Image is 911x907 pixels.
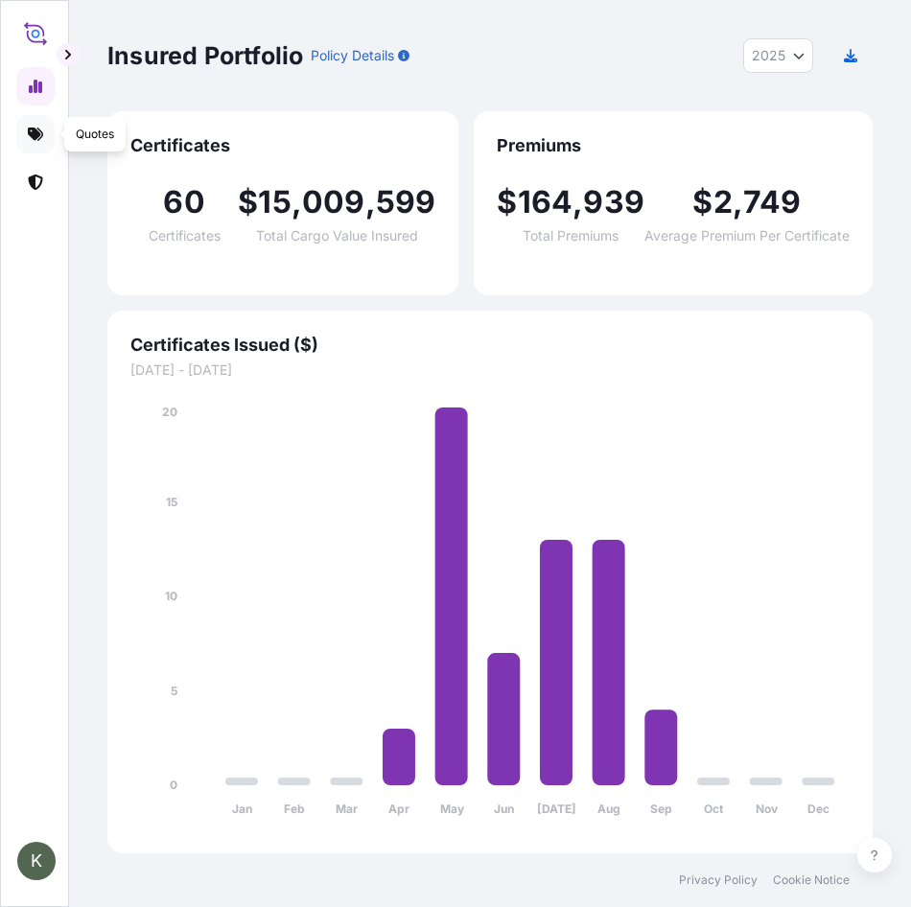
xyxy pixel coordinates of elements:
[597,802,620,816] tspan: Aug
[713,187,733,218] span: 2
[162,405,177,419] tspan: 20
[497,187,517,218] span: $
[171,684,177,698] tspan: 5
[650,802,672,816] tspan: Sep
[336,802,358,816] tspan: Mar
[692,187,712,218] span: $
[166,495,177,509] tspan: 15
[572,187,583,218] span: ,
[733,187,743,218] span: ,
[130,134,435,157] span: Certificates
[376,187,436,218] span: 599
[163,187,204,218] span: 60
[752,46,785,65] span: 2025
[292,187,302,218] span: ,
[679,872,758,888] a: Privacy Policy
[756,802,779,816] tspan: Nov
[170,778,177,792] tspan: 0
[583,187,644,218] span: 939
[644,229,850,243] span: Average Premium Per Certificate
[302,187,365,218] span: 009
[165,589,177,603] tspan: 10
[311,46,394,65] p: Policy Details
[440,802,465,816] tspan: May
[149,229,221,243] span: Certificates
[497,134,850,157] span: Premiums
[232,802,252,816] tspan: Jan
[238,187,258,218] span: $
[743,38,813,73] button: Year Selector
[258,187,291,218] span: 15
[130,360,850,380] span: [DATE] - [DATE]
[773,872,850,888] a: Cookie Notice
[284,802,305,816] tspan: Feb
[494,802,514,816] tspan: Jun
[365,187,376,218] span: ,
[107,40,303,71] p: Insured Portfolio
[523,229,619,243] span: Total Premiums
[704,802,724,816] tspan: Oct
[537,802,576,816] tspan: [DATE]
[743,187,802,218] span: 749
[518,187,573,218] span: 164
[31,851,42,871] span: K
[64,117,126,151] div: Quotes
[388,802,409,816] tspan: Apr
[130,334,850,357] span: Certificates Issued ($)
[807,802,829,816] tspan: Dec
[256,229,418,243] span: Total Cargo Value Insured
